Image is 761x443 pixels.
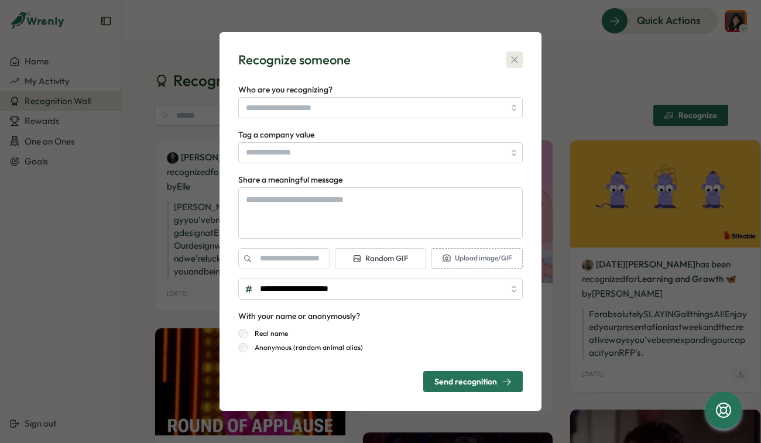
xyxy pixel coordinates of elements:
button: Send recognition [423,371,523,392]
label: Share a meaningful message [238,174,342,187]
button: Random GIF [335,248,427,269]
span: Random GIF [352,253,408,264]
div: Send recognition [434,377,512,387]
div: With your name or anonymously? [238,310,360,323]
div: Recognize someone [238,51,351,69]
label: Tag a company value [238,129,314,142]
label: Anonymous (random animal alias) [248,343,363,352]
label: Real name [248,329,288,338]
label: Who are you recognizing? [238,84,332,97]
